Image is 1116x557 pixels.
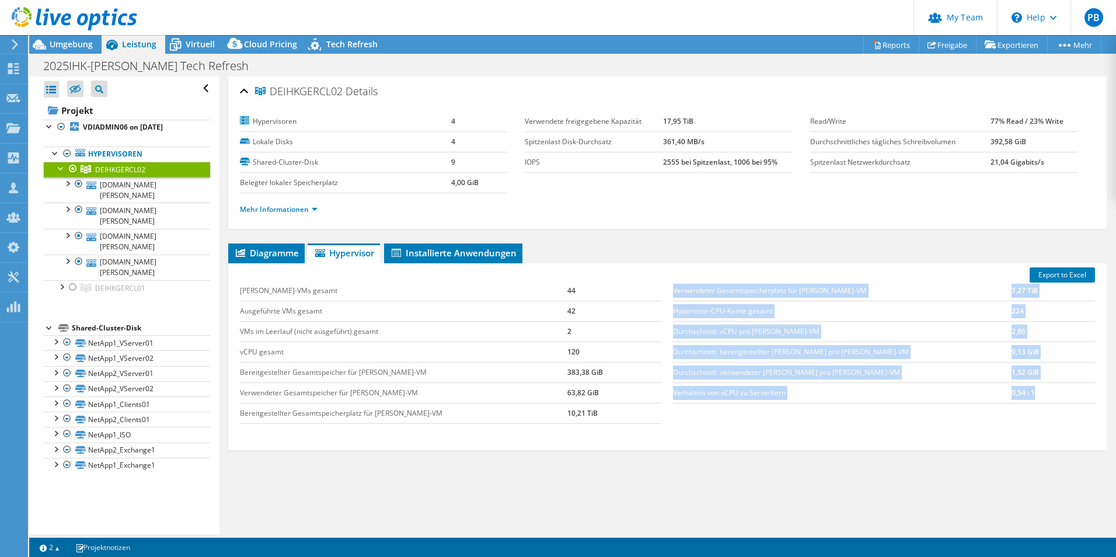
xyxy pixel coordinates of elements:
[44,366,210,381] a: NetApp2_VServer01
[32,540,68,555] a: 2
[1012,281,1095,301] td: 7,27 TiB
[451,137,455,147] b: 4
[673,321,1011,342] td: Durchschnittl. vCPU pro [PERSON_NAME]-VM
[44,101,210,120] a: Projekt
[240,281,567,301] td: [PERSON_NAME]-VMs gesamt
[44,162,210,177] a: DEIHKGERCL02
[567,382,662,403] td: 63,82 GiB
[673,362,1011,382] td: Durchschnittl. verwendeter [PERSON_NAME] pro [PERSON_NAME]-VM
[240,204,318,214] a: Mehr Informationen
[244,39,297,50] span: Cloud Pricing
[240,362,567,382] td: Bereitgestellter Gesamtspeicher für [PERSON_NAME]-VM
[673,342,1011,362] td: Durchschnittl. bereitgestellter [PERSON_NAME] pro [PERSON_NAME]-VM
[567,281,662,301] td: 44
[525,116,663,127] label: Verwendete freigegebene Kapazität
[240,342,567,362] td: vCPU gesamt
[346,84,378,98] span: Details
[122,39,156,50] span: Leistung
[525,156,663,168] label: IOPS
[810,116,991,127] label: Read/Write
[240,382,567,403] td: Verwendeter Gesamtspeicher für [PERSON_NAME]-VM
[95,283,145,293] span: DEIHKGERCL01
[673,301,1011,321] td: Hypervisor-CPU-Kerne gesamt
[44,427,210,442] a: NetApp1_ISO
[234,247,299,259] span: Diagramme
[451,177,479,187] b: 4,00 GiB
[976,36,1048,54] a: Exportieren
[673,382,1011,403] td: Verhältnis von vCPU zu Serverkern
[44,350,210,365] a: NetApp1_VServer02
[67,540,138,555] a: Projektnotizen
[567,403,662,423] td: 10,21 TiB
[44,203,210,228] a: [DOMAIN_NAME][PERSON_NAME]
[991,157,1044,167] b: 21,04 Gigabits/s
[44,255,210,280] a: [DOMAIN_NAME][PERSON_NAME]
[663,116,693,126] b: 17,95 TiB
[991,137,1026,147] b: 392,58 GiB
[240,321,567,342] td: VMs im Leerlauf (nicht ausgeführt) gesamt
[525,136,663,148] label: Spitzenlast Disk-Durchsatz
[44,177,210,203] a: [DOMAIN_NAME][PERSON_NAME]
[44,396,210,412] a: NetApp1_Clients01
[919,36,976,54] a: Freigabe
[451,157,455,167] b: 9
[240,301,567,321] td: Ausgeführte VMs gesamt
[83,122,163,132] b: VDIADMIN06 on [DATE]
[186,39,215,50] span: Virtuell
[1047,36,1101,54] a: Mehr
[95,165,145,175] span: DEIHKGERCL02
[44,443,210,458] a: NetApp2_Exchange1
[1012,321,1095,342] td: 2,86
[991,116,1063,126] b: 77% Read / 23% Write
[1012,362,1095,382] td: 1,52 GiB
[50,39,93,50] span: Umgebung
[567,301,662,321] td: 42
[44,147,210,162] a: Hypervisoren
[810,136,991,148] label: Durchschnittliches tägliches Schreibvolumen
[451,116,455,126] b: 4
[240,403,567,423] td: Bereitgestellter Gesamtspeicherplatz für [PERSON_NAME]-VM
[673,281,1011,301] td: Verwendeter Gesamtspeicherplatz für [PERSON_NAME]-VM
[1030,267,1095,283] a: Export to Excel
[44,381,210,396] a: NetApp2_VServer02
[1012,12,1022,23] svg: \n
[1012,301,1095,321] td: 224
[313,247,374,259] span: Hypervisor
[567,342,662,362] td: 120
[72,321,210,335] div: Shared-Cluster-Disk
[863,36,919,54] a: Reports
[326,39,378,50] span: Tech Refresh
[1012,382,1095,403] td: 0,54 : 1
[44,229,210,255] a: [DOMAIN_NAME][PERSON_NAME]
[44,120,210,135] a: VDIADMIN06 on [DATE]
[1084,8,1103,27] span: PB
[810,156,991,168] label: Spitzenlast Netzwerkdurchsatz
[38,60,267,72] h1: 2025IHK-[PERSON_NAME] Tech Refresh
[44,335,210,350] a: NetApp1_VServer01
[240,116,452,127] label: Hypervisoren
[44,280,210,295] a: DEIHKGERCL01
[240,136,452,148] label: Lokale Disks
[240,156,452,168] label: Shared-Cluster-Disk
[567,362,662,382] td: 383,38 GiB
[663,157,777,167] b: 2555 bei Spitzenlast, 1006 bei 95%
[567,321,662,342] td: 2
[1012,342,1095,362] td: 9,13 GiB
[240,177,452,189] label: Belegter lokaler Speicherplatz
[44,412,210,427] a: NetApp2_Clients01
[663,137,705,147] b: 361,40 MB/s
[255,86,343,98] span: DEIHKGERCL02
[390,247,517,259] span: Installierte Anwendungen
[44,458,210,473] a: NetApp1_Exchange1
